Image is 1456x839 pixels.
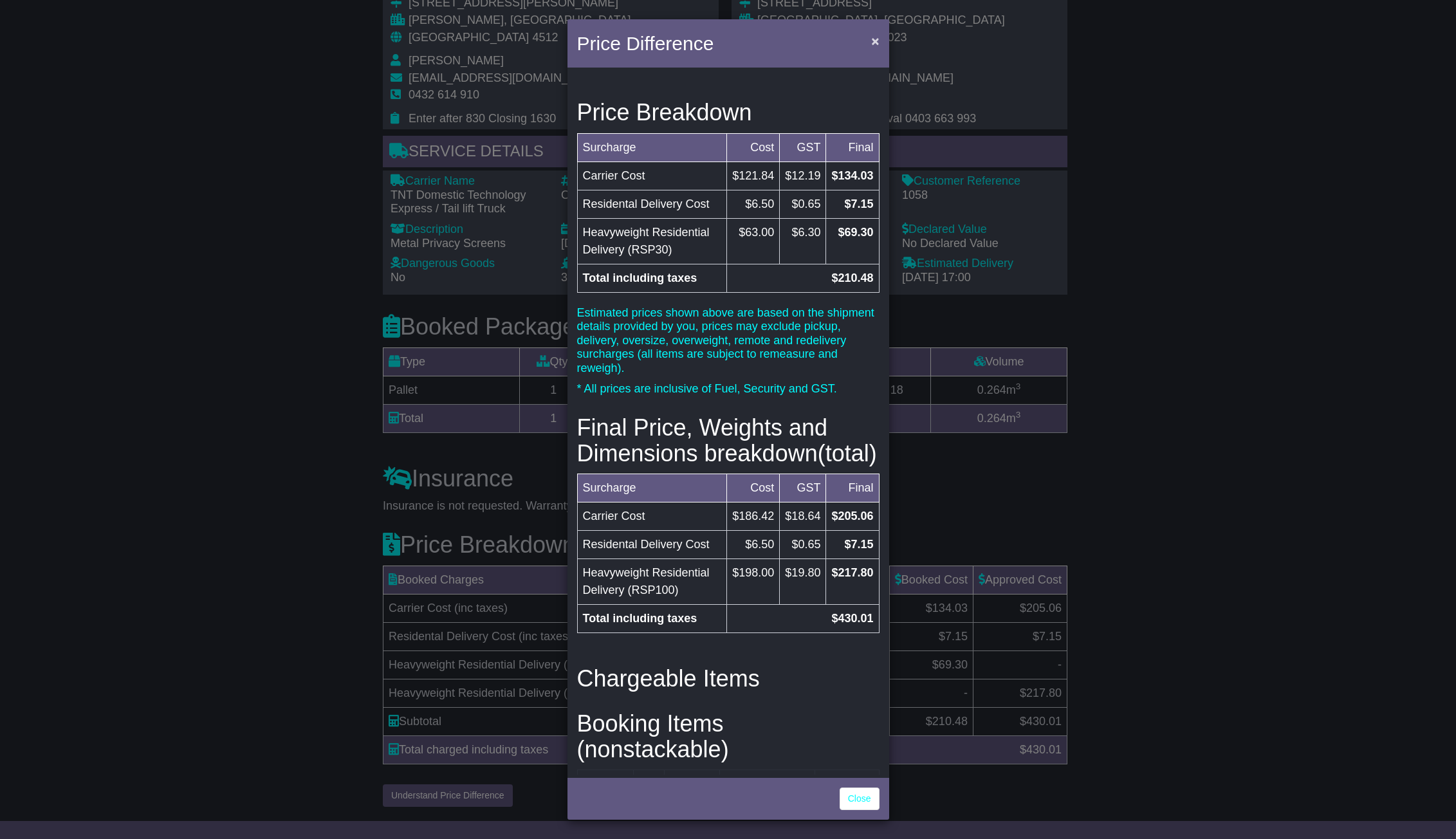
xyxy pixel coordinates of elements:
td: Qty. [633,770,665,799]
td: Total including taxes [577,605,727,633]
h3: Chargeable Items [577,666,880,692]
td: Carrier Cost [577,502,727,531]
p: * All prices are inclusive of Fuel, Security and GST. [577,382,880,396]
td: Cost [727,133,780,161]
td: Volume [815,770,879,799]
td: Surcharge [577,133,727,161]
td: GST [780,133,826,161]
td: $205.06 [826,502,879,531]
td: Dimensions [720,770,815,799]
td: $6.50 [727,190,780,218]
td: $186.42 [727,502,780,531]
h3: Final Price, Weights and Dimensions breakdown(total) [577,415,880,466]
td: $0.65 [780,190,826,218]
td: Carrier Cost [577,161,727,190]
td: Cost [727,474,780,502]
td: Surcharge [577,474,727,502]
td: Residental Delivery Cost [577,531,727,559]
td: Final [826,474,879,502]
td: Package [577,770,633,799]
h3: Price Breakdown [577,100,880,125]
td: $7.15 [826,190,879,218]
p: Estimated prices shown above are based on the shipment details provided by you, prices may exclud... [577,306,880,376]
td: $217.80 [826,559,879,605]
td: $12.19 [780,161,826,190]
td: $18.64 [780,502,826,531]
td: $69.30 [826,218,879,264]
td: $7.15 [826,531,879,559]
button: Close [865,28,885,54]
td: Heavyweight Residential Delivery (RSP30) [577,218,727,264]
h4: Price Difference [577,29,714,58]
span: × [871,33,879,48]
td: Final [826,133,879,161]
td: Heavyweight Residential Delivery (RSP100) [577,559,727,605]
td: Weight [665,770,720,799]
h3: Booking Items (nonstackable) [577,711,880,762]
td: $430.01 [727,605,879,633]
a: Close [840,788,880,810]
td: Total including taxes [577,264,727,292]
td: $134.03 [826,161,879,190]
td: $63.00 [727,218,780,264]
td: $198.00 [727,559,780,605]
td: $19.80 [780,559,826,605]
td: $121.84 [727,161,780,190]
td: $6.50 [727,531,780,559]
td: $210.48 [727,264,879,292]
td: $6.30 [780,218,826,264]
td: $0.65 [780,531,826,559]
td: GST [780,474,826,502]
td: Residental Delivery Cost [577,190,727,218]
